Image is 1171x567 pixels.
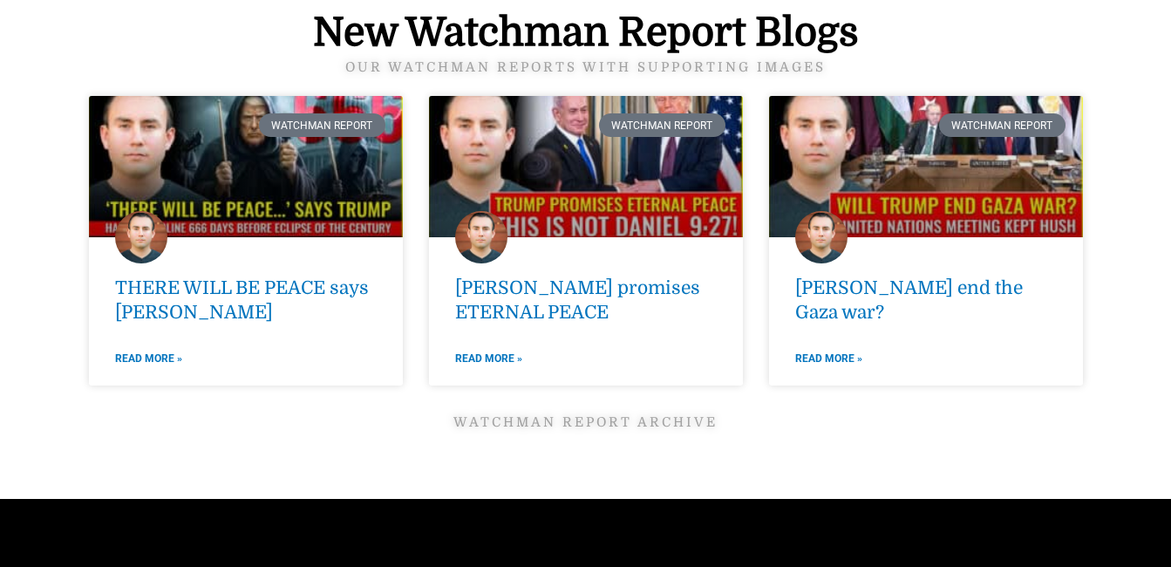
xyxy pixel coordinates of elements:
div: Watchman Report [939,113,1065,136]
a: [PERSON_NAME] promises ETERNAL PEACE [455,277,700,322]
div: Watchman Report [599,113,725,136]
img: Marco [455,211,507,263]
a: THERE WILL BE PEACE says [PERSON_NAME] [115,277,369,322]
img: Marco [795,211,848,263]
h5: Our watchman reports with supporting images [89,61,1083,74]
div: Watchman Report [259,113,385,136]
img: Marco [115,211,167,263]
a: Read more about Trump promises ETERNAL PEACE [455,349,522,368]
h4: New Watchman Report Blogs [89,13,1083,52]
a: Read more about THERE WILL BE PEACE says Trump [115,349,182,368]
a: [PERSON_NAME] end the Gaza war? [795,277,1023,322]
a: Read more about Will Trump end the Gaza war? [795,349,862,368]
a: Watchman Report ARCHIVE [453,414,718,430]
